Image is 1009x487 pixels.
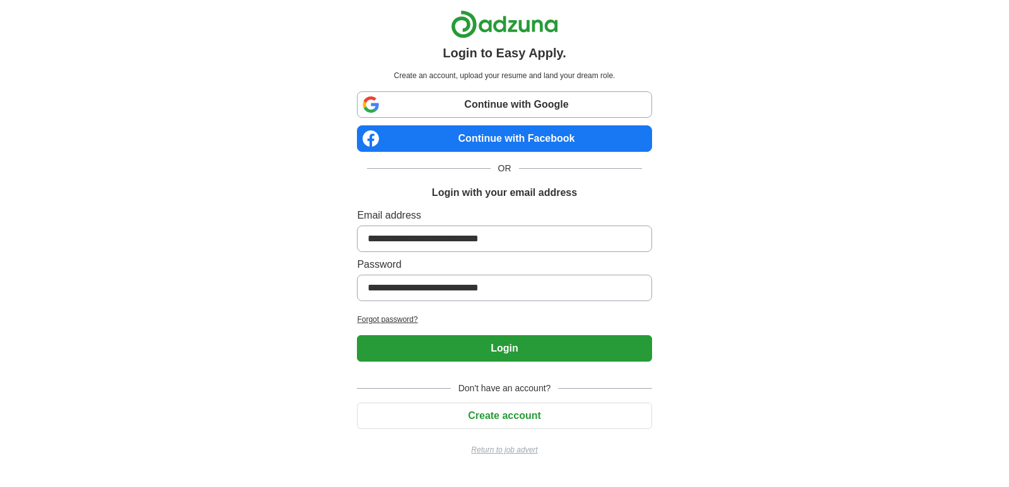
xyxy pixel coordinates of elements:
[357,444,651,455] a: Return to job advert
[357,410,651,421] a: Create account
[491,162,519,175] span: OR
[357,257,651,272] label: Password
[359,70,649,81] p: Create an account, upload your resume and land your dream role.
[357,125,651,152] a: Continue with Facebook
[357,91,651,118] a: Continue with Google
[357,208,651,223] label: Email address
[357,314,651,325] a: Forgot password?
[443,43,566,62] h1: Login to Easy Apply.
[451,382,559,395] span: Don't have an account?
[357,403,651,429] button: Create account
[451,10,558,38] img: Adzuna logo
[357,335,651,362] button: Login
[432,185,577,200] h1: Login with your email address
